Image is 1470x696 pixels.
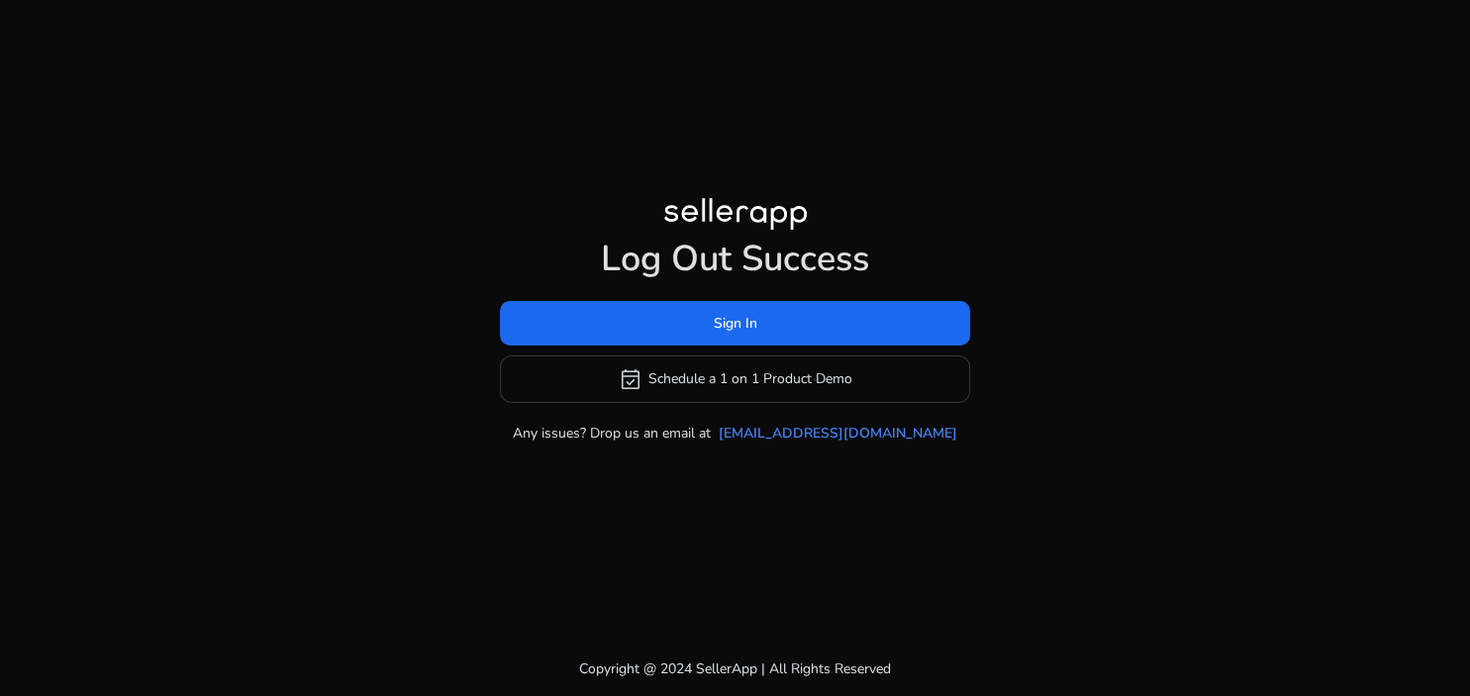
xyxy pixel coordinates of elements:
span: event_available [619,367,642,391]
a: [EMAIL_ADDRESS][DOMAIN_NAME] [719,423,957,444]
button: event_availableSchedule a 1 on 1 Product Demo [500,355,970,403]
p: Any issues? Drop us an email at [513,423,711,444]
span: Sign In [714,313,757,334]
button: Sign In [500,301,970,346]
h1: Log Out Success [500,238,970,280]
